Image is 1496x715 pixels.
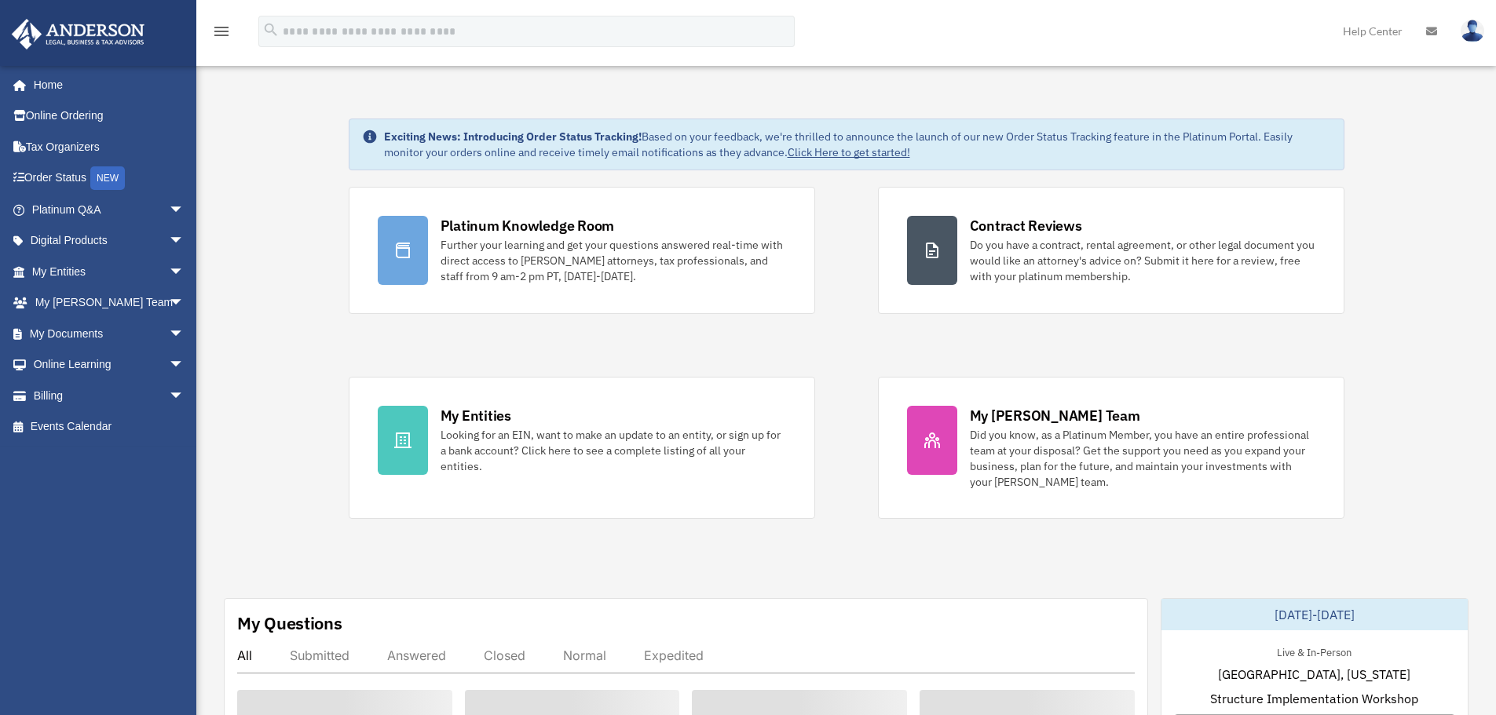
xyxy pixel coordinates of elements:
a: My Entitiesarrow_drop_down [11,256,208,287]
span: arrow_drop_down [169,380,200,412]
a: My [PERSON_NAME] Teamarrow_drop_down [11,287,208,319]
span: arrow_drop_down [169,349,200,381]
span: arrow_drop_down [169,194,200,226]
a: Tax Organizers [11,131,208,162]
span: arrow_drop_down [169,318,200,350]
strong: Exciting News: Introducing Order Status Tracking! [384,130,642,144]
div: Platinum Knowledge Room [441,216,615,235]
span: Structure Implementation Workshop [1210,689,1418,708]
div: [DATE]-[DATE] [1161,599,1468,630]
div: Looking for an EIN, want to make an update to an entity, or sign up for a bank account? Click her... [441,427,786,474]
a: Events Calendar [11,411,208,443]
a: Order StatusNEW [11,162,208,195]
img: Anderson Advisors Platinum Portal [7,19,149,49]
a: Platinum Knowledge Room Further your learning and get your questions answered real-time with dire... [349,187,815,314]
a: Online Learningarrow_drop_down [11,349,208,381]
a: Digital Productsarrow_drop_down [11,225,208,257]
a: My Entities Looking for an EIN, want to make an update to an entity, or sign up for a bank accoun... [349,377,815,519]
div: Normal [563,648,606,663]
div: My Entities [441,406,511,425]
a: Online Ordering [11,100,208,132]
div: Did you know, as a Platinum Member, you have an entire professional team at your disposal? Get th... [970,427,1315,490]
i: menu [212,22,231,41]
div: All [237,648,252,663]
div: NEW [90,166,125,190]
div: Answered [387,648,446,663]
a: Contract Reviews Do you have a contract, rental agreement, or other legal document you would like... [878,187,1344,314]
a: Platinum Q&Aarrow_drop_down [11,194,208,225]
a: Home [11,69,200,100]
a: My Documentsarrow_drop_down [11,318,208,349]
a: My [PERSON_NAME] Team Did you know, as a Platinum Member, you have an entire professional team at... [878,377,1344,519]
span: arrow_drop_down [169,225,200,257]
span: arrow_drop_down [169,287,200,319]
i: search [262,21,280,38]
span: arrow_drop_down [169,256,200,288]
div: Expedited [644,648,704,663]
div: Further your learning and get your questions answered real-time with direct access to [PERSON_NAM... [441,237,786,284]
div: My [PERSON_NAME] Team [970,406,1140,425]
div: Submitted [290,648,349,663]
div: Live & In-Person [1264,643,1364,659]
div: Do you have a contract, rental agreement, or other legal document you would like an attorney's ad... [970,237,1315,284]
a: Billingarrow_drop_down [11,380,208,411]
div: My Questions [237,611,342,635]
div: Based on your feedback, we're thrilled to announce the launch of our new Order Status Tracking fe... [384,129,1331,160]
img: User Pic [1461,20,1484,42]
div: Closed [484,648,525,663]
span: [GEOGRAPHIC_DATA], [US_STATE] [1218,665,1410,684]
a: Click Here to get started! [788,145,910,159]
div: Contract Reviews [970,216,1082,235]
a: menu [212,27,231,41]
